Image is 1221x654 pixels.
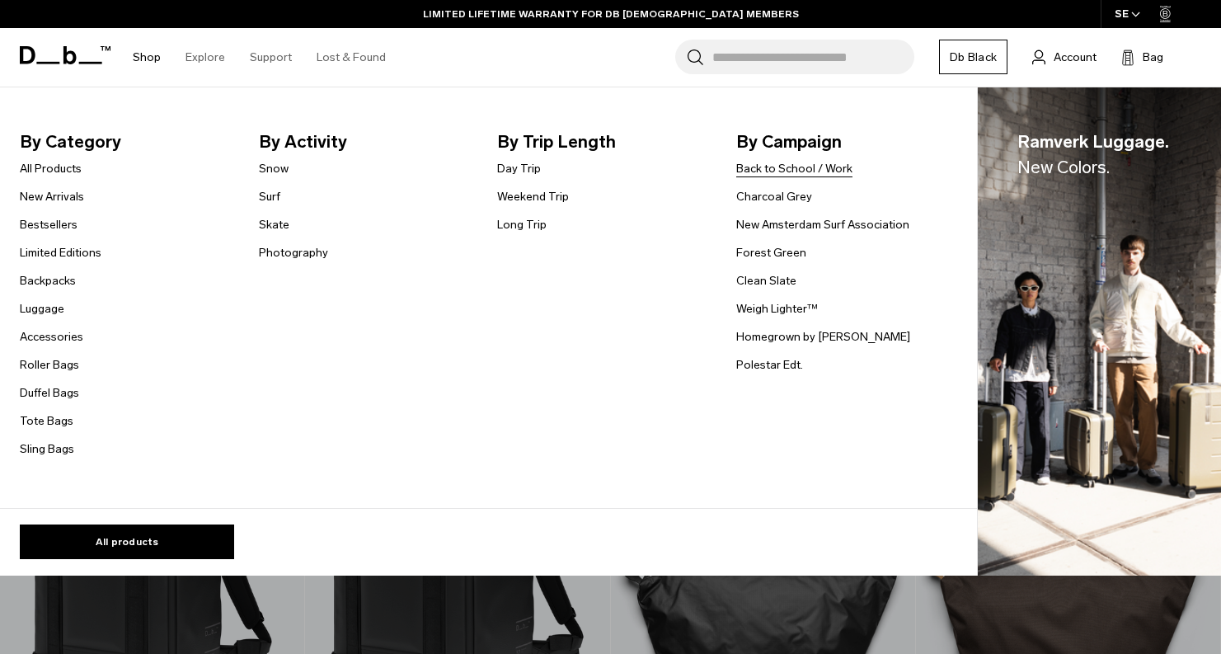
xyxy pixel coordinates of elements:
a: Backpacks [20,272,76,289]
a: Sling Bags [20,440,74,458]
a: Bestsellers [20,216,77,233]
a: Surf [259,188,280,205]
span: By Category [20,129,232,155]
a: Duffel Bags [20,384,79,402]
a: Limited Editions [20,244,101,261]
a: Weigh Lighter™ [736,300,818,318]
span: By Activity [259,129,472,155]
a: Day Trip [497,160,541,177]
a: Lost & Found [317,28,386,87]
span: Bag [1143,49,1163,66]
a: Polestar Edt. [736,356,803,374]
a: Ramverk Luggage.New Colors. Db [978,87,1221,576]
span: Account [1054,49,1097,66]
a: Accessories [20,328,83,346]
a: New Amsterdam Surf Association [736,216,909,233]
span: New Colors. [1017,157,1110,177]
a: Skate [259,216,289,233]
span: By Campaign [736,129,949,155]
a: Support [250,28,292,87]
a: Db Black [939,40,1007,74]
a: Charcoal Grey [736,188,812,205]
a: Snow [259,160,289,177]
a: Homegrown by [PERSON_NAME] [736,328,910,346]
img: Db [978,87,1221,576]
a: New Arrivals [20,188,84,205]
a: All Products [20,160,82,177]
a: Account [1032,47,1097,67]
a: Luggage [20,300,64,318]
a: Tote Bags [20,412,73,430]
a: Clean Slate [736,272,796,289]
a: Explore [185,28,225,87]
span: By Trip Length [497,129,710,155]
span: Ramverk Luggage. [1017,129,1169,181]
a: Back to School / Work [736,160,852,177]
a: Weekend Trip [497,188,569,205]
nav: Main Navigation [120,28,398,87]
a: Forest Green [736,244,806,261]
a: Shop [133,28,161,87]
a: Roller Bags [20,356,79,374]
a: LIMITED LIFETIME WARRANTY FOR DB [DEMOGRAPHIC_DATA] MEMBERS [423,7,799,21]
a: All products [20,525,234,559]
a: Photography [259,244,328,261]
a: Long Trip [497,216,547,233]
button: Bag [1121,47,1163,67]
